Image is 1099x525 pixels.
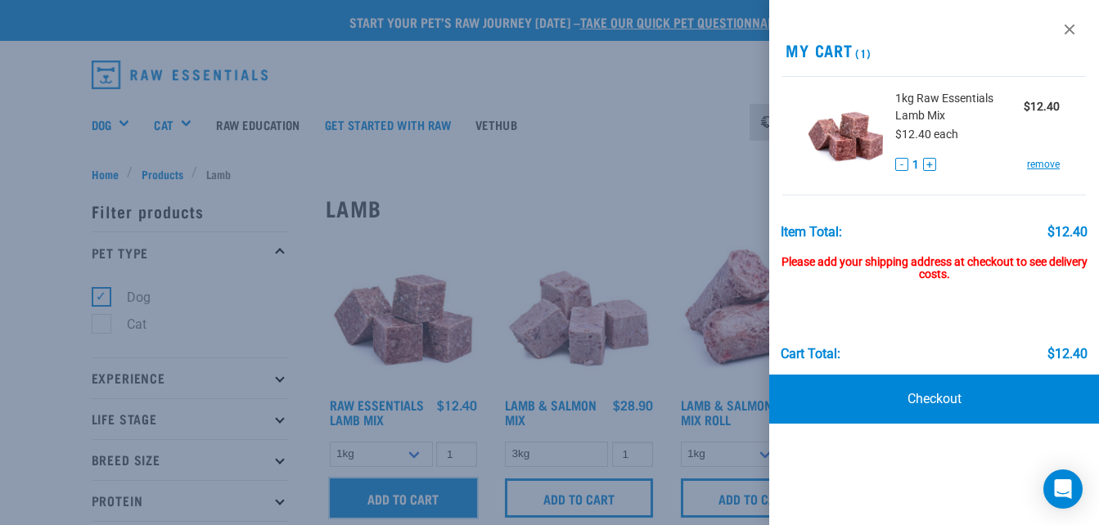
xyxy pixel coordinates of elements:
strong: $12.40 [1024,100,1060,113]
img: Raw Essentials Lamb Mix [808,90,883,174]
a: Checkout [769,375,1099,424]
span: $12.40 each [895,128,958,141]
h2: My Cart [769,41,1099,60]
div: $12.40 [1047,347,1088,361]
a: remove [1027,157,1060,172]
span: 1kg Raw Essentials Lamb Mix [895,90,1024,124]
button: + [923,158,936,171]
div: Cart total: [781,347,840,361]
div: Please add your shipping address at checkout to see delivery costs. [781,240,1088,282]
span: (1) [853,50,872,56]
div: Open Intercom Messenger [1043,469,1083,509]
span: 1 [912,156,919,173]
button: - [895,158,908,171]
div: $12.40 [1047,225,1088,240]
div: Item Total: [781,225,842,240]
